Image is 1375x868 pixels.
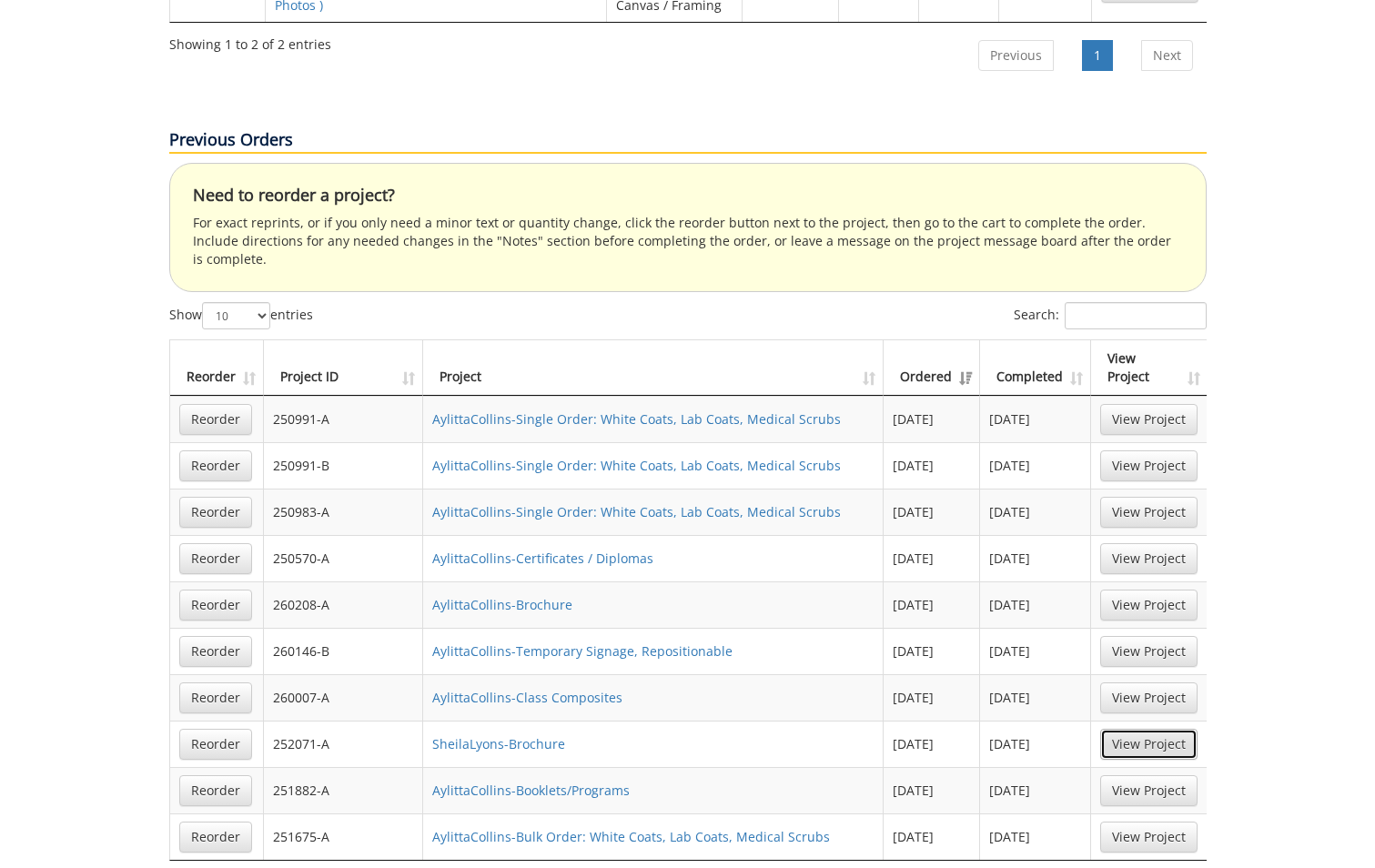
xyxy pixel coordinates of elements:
td: [DATE] [980,628,1091,674]
a: AylittaCollins-Brochure [432,596,572,613]
a: Reorder [179,775,252,806]
td: 252071-A [264,721,424,767]
th: Reorder: activate to sort column ascending [170,340,264,396]
a: Reorder [179,543,252,574]
a: Reorder [179,682,252,713]
a: AylittaCollins-Class Composites [432,689,622,706]
td: [DATE] [980,442,1091,489]
h4: Need to reorder a project? [193,187,1183,205]
label: Show entries [169,302,313,329]
a: Next [1141,40,1193,71]
a: AylittaCollins-Single Order: White Coats, Lab Coats, Medical Scrubs [432,410,841,428]
td: [DATE] [884,767,980,813]
a: View Project [1100,636,1198,667]
a: Reorder [179,590,252,621]
td: [DATE] [884,813,980,860]
a: Reorder [179,404,252,435]
a: View Project [1100,543,1198,574]
td: [DATE] [980,581,1091,628]
td: [DATE] [884,581,980,628]
a: AylittaCollins-Certificates / Diplomas [432,550,653,567]
td: [DATE] [980,396,1091,442]
td: 251675-A [264,813,424,860]
td: 250570-A [264,535,424,581]
td: [DATE] [980,813,1091,860]
a: View Project [1100,775,1198,806]
td: [DATE] [884,535,980,581]
th: Completed: activate to sort column ascending [980,340,1091,396]
a: View Project [1100,729,1198,760]
td: [DATE] [980,674,1091,721]
td: 250991-A [264,396,424,442]
td: 250983-A [264,489,424,535]
td: [DATE] [980,489,1091,535]
a: AylittaCollins-Bulk Order: White Coats, Lab Coats, Medical Scrubs [432,828,830,845]
a: Reorder [179,636,252,667]
a: View Project [1100,404,1198,435]
a: AylittaCollins-Single Order: White Coats, Lab Coats, Medical Scrubs [432,457,841,474]
td: [DATE] [980,535,1091,581]
th: Ordered: activate to sort column ascending [884,340,980,396]
a: AylittaCollins-Single Order: White Coats, Lab Coats, Medical Scrubs [432,503,841,520]
label: Search: [1014,302,1207,329]
a: View Project [1100,497,1198,528]
td: [DATE] [884,489,980,535]
th: Project: activate to sort column ascending [423,340,884,396]
a: Reorder [179,729,252,760]
td: [DATE] [884,721,980,767]
td: 260146-B [264,628,424,674]
td: [DATE] [980,721,1091,767]
a: Previous [978,40,1054,71]
td: [DATE] [980,767,1091,813]
a: View Project [1100,450,1198,481]
a: SheilaLyons-Brochure [432,735,565,752]
a: Reorder [179,497,252,528]
select: Showentries [202,302,270,329]
td: [DATE] [884,628,980,674]
a: Reorder [179,450,252,481]
th: View Project: activate to sort column ascending [1091,340,1207,396]
a: 1 [1082,40,1113,71]
td: 260208-A [264,581,424,628]
a: Reorder [179,822,252,853]
td: 251882-A [264,767,424,813]
p: Previous Orders [169,128,1207,154]
td: 250991-B [264,442,424,489]
td: [DATE] [884,674,980,721]
p: For exact reprints, or if you only need a minor text or quantity change, click the reorder button... [193,214,1183,268]
a: View Project [1100,682,1198,713]
td: [DATE] [884,442,980,489]
a: AylittaCollins-Temporary Signage, Repositionable [432,642,733,660]
th: Project ID: activate to sort column ascending [264,340,424,396]
input: Search: [1065,302,1207,329]
td: 260007-A [264,674,424,721]
a: AylittaCollins-Booklets/Programs [432,782,630,799]
a: View Project [1100,590,1198,621]
td: [DATE] [884,396,980,442]
a: View Project [1100,822,1198,853]
div: Showing 1 to 2 of 2 entries [169,28,331,54]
